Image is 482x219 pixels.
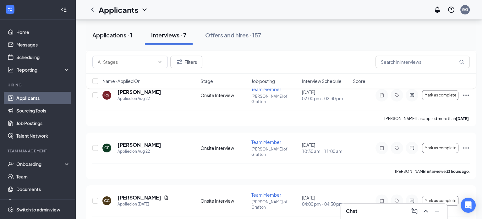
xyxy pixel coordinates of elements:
p: [PERSON_NAME] has applied more than . [384,116,470,121]
button: Filter Filters [170,56,202,68]
div: Hiring [8,82,69,88]
span: Mark as complete [424,146,456,150]
div: Reporting [16,67,70,73]
p: [PERSON_NAME] interviewed . [395,169,470,174]
svg: Tag [393,93,401,98]
span: Team Member [251,139,281,145]
h5: [PERSON_NAME] [118,194,161,201]
svg: ActiveChat [408,145,416,151]
button: ComposeMessage [409,206,419,216]
svg: Tag [393,145,401,151]
div: Open Intercom Messenger [461,198,476,213]
a: Applicants [16,92,70,104]
a: Talent Network [16,129,70,142]
a: Job Postings [16,117,70,129]
input: Search in interviews [375,56,470,68]
svg: Ellipses [462,197,470,205]
svg: Tag [393,198,401,203]
button: Mark as complete [422,143,458,153]
button: Mark as complete [422,196,458,206]
a: Team [16,170,70,183]
h5: [PERSON_NAME] [118,141,161,148]
span: Score [353,78,365,84]
span: Stage [200,78,213,84]
svg: WorkstreamLogo [7,6,13,13]
svg: Document [164,195,169,200]
p: [PERSON_NAME] of Grafton [251,94,299,104]
svg: MagnifyingGlass [459,59,464,64]
a: Scheduling [16,51,70,63]
svg: QuestionInfo [447,6,455,14]
span: Mark as complete [424,93,456,97]
span: 10:30 am - 11:00 am [302,148,349,154]
div: GG [462,7,468,12]
svg: ActiveChat [408,198,416,203]
span: Team Member [251,192,281,198]
a: Home [16,26,70,38]
b: [DATE] [456,116,469,121]
svg: ChevronUp [422,207,430,215]
a: Sourcing Tools [16,104,70,117]
a: SurveysCrown [16,195,70,208]
span: 04:00 pm - 04:30 pm [302,201,349,207]
div: Switch to admin view [16,206,60,213]
svg: ComposeMessage [411,207,418,215]
span: Name · Applied On [102,78,140,84]
p: [PERSON_NAME] of Grafton [251,199,299,210]
svg: Minimize [433,207,441,215]
div: Applications · 1 [92,31,132,39]
button: ChevronUp [421,206,431,216]
div: [DATE] [302,89,349,101]
div: Applied on Aug 22 [118,96,161,102]
span: Interview Schedule [302,78,342,84]
b: 3 hours ago [448,169,469,174]
p: [PERSON_NAME] of Grafton [251,146,299,157]
svg: Ellipses [462,91,470,99]
h3: Chat [346,208,357,215]
svg: Analysis [8,67,14,73]
div: [DATE] [302,142,349,154]
a: Documents [16,183,70,195]
svg: Note [378,198,386,203]
h1: Applicants [99,4,138,15]
div: [DATE] [302,194,349,207]
div: Team Management [8,148,69,154]
svg: Collapse [61,7,67,13]
div: Onsite Interview [200,198,248,204]
span: Mark as complete [424,199,456,203]
button: Minimize [432,206,442,216]
svg: Note [378,93,386,98]
button: Mark as complete [422,90,458,100]
svg: Notifications [434,6,441,14]
input: All Stages [98,58,155,65]
span: 02:00 pm - 02:30 pm [302,95,349,101]
svg: ChevronLeft [89,6,96,14]
svg: UserCheck [8,161,14,167]
svg: ActiveChat [408,93,416,98]
svg: Note [378,145,386,151]
svg: Ellipses [462,144,470,152]
div: RS [104,92,109,98]
div: Applied on [DATE] [118,201,169,207]
div: Onboarding [16,161,65,167]
div: CF [104,145,109,151]
div: Applied on Aug 22 [118,148,161,155]
a: Messages [16,38,70,51]
svg: Settings [8,206,14,213]
div: CC [104,198,110,203]
div: Interviews · 7 [151,31,186,39]
svg: ChevronDown [157,59,162,64]
svg: ChevronDown [141,6,148,14]
div: Onsite Interview [200,145,248,151]
div: Offers and hires · 157 [205,31,261,39]
svg: Filter [176,58,183,66]
span: Job posting [251,78,275,84]
div: Onsite Interview [200,92,248,98]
